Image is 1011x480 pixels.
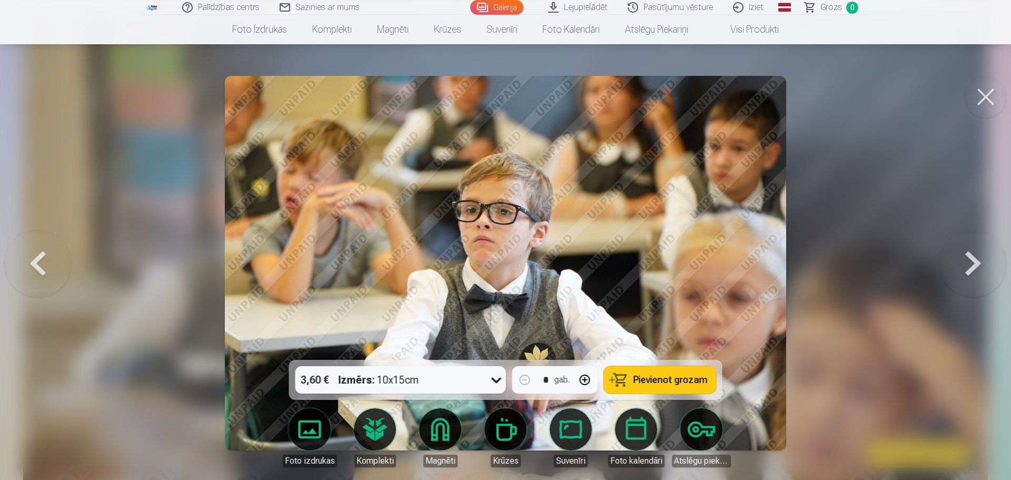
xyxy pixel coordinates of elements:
[608,455,665,467] div: Foto kalendāri
[820,1,842,14] span: Grozs
[672,455,731,467] div: Atslēgu piekariņi
[283,455,337,467] div: Foto izdrukas
[295,366,334,394] div: 3,60 €
[612,15,701,44] a: Atslēgu piekariņi
[474,15,530,44] a: Suvenīri
[300,15,364,44] a: Komplekti
[476,408,535,467] a: Krūzes
[339,366,419,394] div: 10x15cm
[421,15,474,44] a: Krūzes
[345,408,404,467] a: Komplekti
[220,15,300,44] a: Foto izdrukas
[280,408,339,467] a: Foto izdrukas
[672,408,731,467] a: Atslēgu piekariņi
[411,408,470,467] a: Magnēti
[554,374,570,386] div: gab.
[530,15,612,44] a: Foto kalendāri
[423,455,458,467] div: Magnēti
[364,15,421,44] a: Magnēti
[354,455,396,467] div: Komplekti
[491,455,521,467] div: Krūzes
[541,408,600,467] a: Suvenīri
[604,366,716,394] button: Pievienot grozam
[146,4,158,11] img: /fa1
[701,15,791,44] a: Visi produkti
[633,375,708,385] span: Pievienot grozam
[846,2,858,14] span: 0
[607,408,666,467] a: Foto kalendāri
[554,455,588,467] div: Suvenīri
[339,373,375,387] strong: Izmērs :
